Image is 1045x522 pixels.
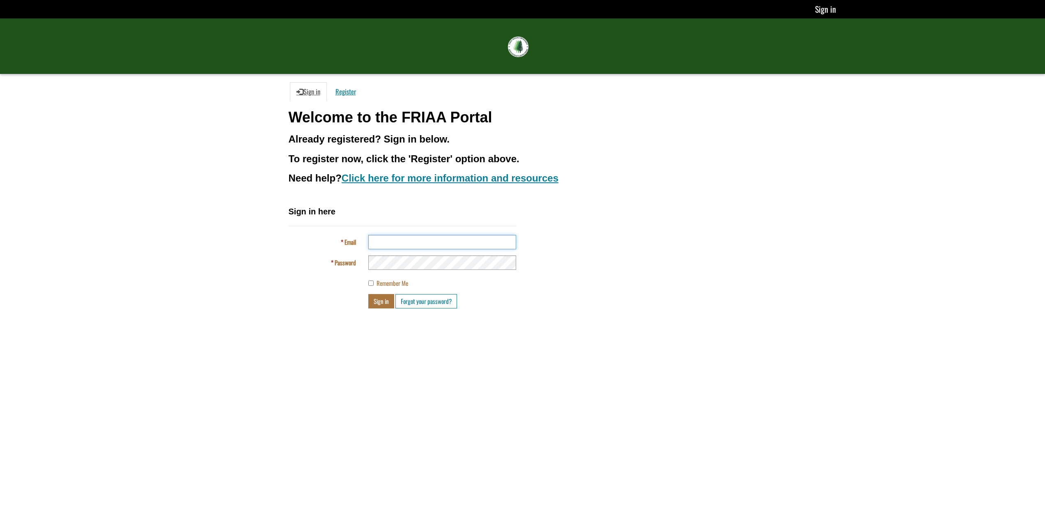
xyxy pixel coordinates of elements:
h1: Welcome to the FRIAA Portal [289,109,757,126]
h3: Already registered? Sign in below. [289,134,757,145]
h3: To register now, click the 'Register' option above. [289,154,757,164]
button: Sign in [368,294,394,308]
a: Click here for more information and resources [342,172,558,184]
span: Password [335,258,356,267]
span: Remember Me [377,278,408,287]
span: Sign in here [289,207,335,216]
img: FRIAA Submissions Portal [508,37,528,57]
input: Remember Me [368,281,374,286]
a: Forgot your password? [395,294,457,308]
span: Email [345,237,356,246]
a: Sign in [290,82,327,101]
a: Sign in [815,3,836,15]
a: Register [329,82,363,101]
h3: Need help? [289,173,757,184]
